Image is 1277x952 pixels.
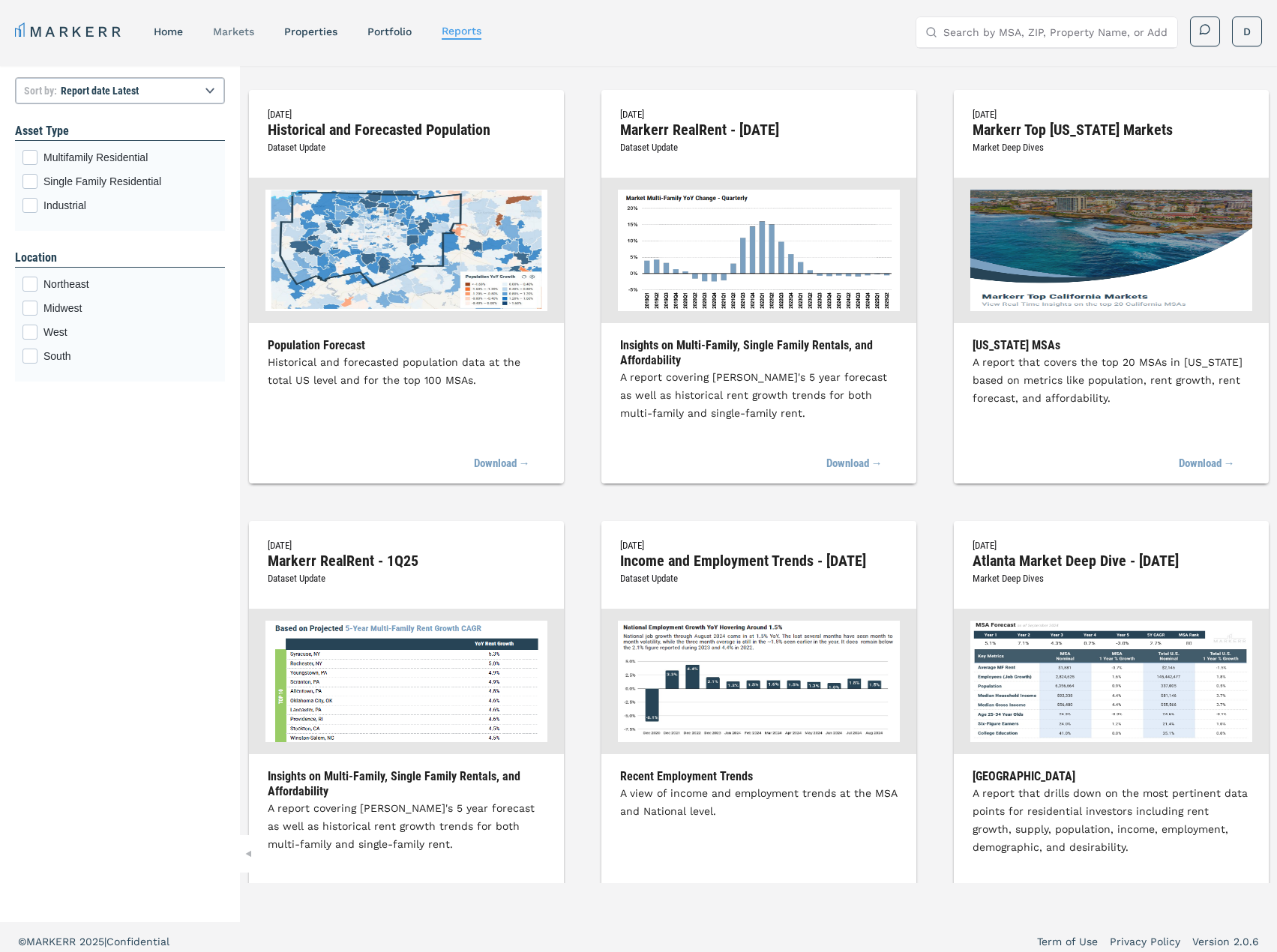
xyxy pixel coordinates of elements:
[43,325,217,340] span: West
[367,25,412,37] a: Portfolio
[15,21,124,42] a: MARKERR
[154,25,183,37] a: home
[15,249,225,267] h1: Location
[1179,879,1235,912] a: Download →
[268,802,535,850] span: A report covering [PERSON_NAME]'s 5 year forecast as well as historical rent growth trends for bo...
[1179,448,1235,480] a: Download →
[1192,934,1259,949] a: Version 2.0.6
[106,936,169,948] span: Confidential
[43,349,217,364] span: South
[973,356,1243,404] span: A report that covers the top 20 MSAs in [US_STATE] based on metrics like population, rent growth,...
[973,554,1250,567] h2: Atlanta Market Deep Dive - [DATE]
[620,769,898,784] h3: Recent Employment Trends
[973,540,997,551] span: [DATE]
[973,769,1250,784] h3: [GEOGRAPHIC_DATA]
[620,787,897,817] span: A view of income and employment trends at the MSA and National level.
[268,356,520,386] span: Historical and forecasted population data at the total US level and for the top 100 MSAs.
[43,277,217,292] span: Northeast
[943,17,1168,47] input: Search by MSA, ZIP, Property Name, or Address
[26,936,79,948] span: MARKERR
[973,123,1250,136] h2: Markerr Top [US_STATE] Markets
[970,190,1252,311] img: Markerr Top California Markets
[22,325,217,340] div: West checkbox input
[43,198,217,213] span: Industrial
[474,879,530,912] a: Download →
[265,621,547,742] img: Markerr RealRent - 1Q25
[265,190,547,311] img: Historical and Forecasted Population
[22,174,217,189] div: Single Family Residential checkbox input
[620,142,678,153] span: Dataset Update
[79,936,106,948] span: 2025 |
[18,936,26,948] span: ©
[213,25,254,37] a: markets
[442,25,481,37] a: reports
[15,122,225,140] h1: Asset Type
[618,190,900,311] img: Markerr RealRent - May 2025
[620,371,887,419] span: A report covering [PERSON_NAME]'s 5 year forecast as well as historical rent growth trends for bo...
[22,301,217,316] div: Midwest checkbox input
[268,573,325,584] span: Dataset Update
[268,554,545,567] h2: Markerr RealRent - 1Q25
[268,540,292,551] span: [DATE]
[1243,24,1251,39] span: D
[268,142,325,153] span: Dataset Update
[474,448,530,480] a: Download →
[973,573,1044,584] span: Market Deep Dives
[22,150,217,165] div: Multifamily Residential checkbox input
[268,769,545,799] h3: Insights on Multi-Family, Single Family Rentals, and Affordability
[970,621,1252,742] img: Atlanta Market Deep Dive - 11.4.24
[973,338,1250,353] h3: [US_STATE] MSAs
[620,109,644,120] span: [DATE]
[826,448,883,480] a: Download →
[618,621,900,742] img: Income and Employment Trends - August 2024
[1232,16,1262,46] button: D
[284,25,337,37] a: properties
[826,879,883,912] a: Download →
[1110,934,1180,949] a: Privacy Policy
[22,349,217,364] div: South checkbox input
[43,301,217,316] span: Midwest
[15,77,225,104] select: Sort by:
[620,554,898,567] h2: Income and Employment Trends - [DATE]
[43,150,217,165] span: Multifamily Residential
[620,338,898,368] h3: Insights on Multi-Family, Single Family Rentals, and Affordability
[22,277,217,292] div: Northeast checkbox input
[43,174,217,189] span: Single Family Residential
[268,109,292,120] span: [DATE]
[973,787,1248,853] span: A report that drills down on the most pertinent data points for residential investors including r...
[973,109,997,120] span: [DATE]
[268,123,545,136] h2: Historical and Forecasted Population
[620,540,644,551] span: [DATE]
[268,338,545,353] h3: Population Forecast
[1037,934,1098,949] a: Term of Use
[620,573,678,584] span: Dataset Update
[973,142,1044,153] span: Market Deep Dives
[620,123,898,136] h2: Markerr RealRent - [DATE]
[22,198,217,213] div: Industrial checkbox input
